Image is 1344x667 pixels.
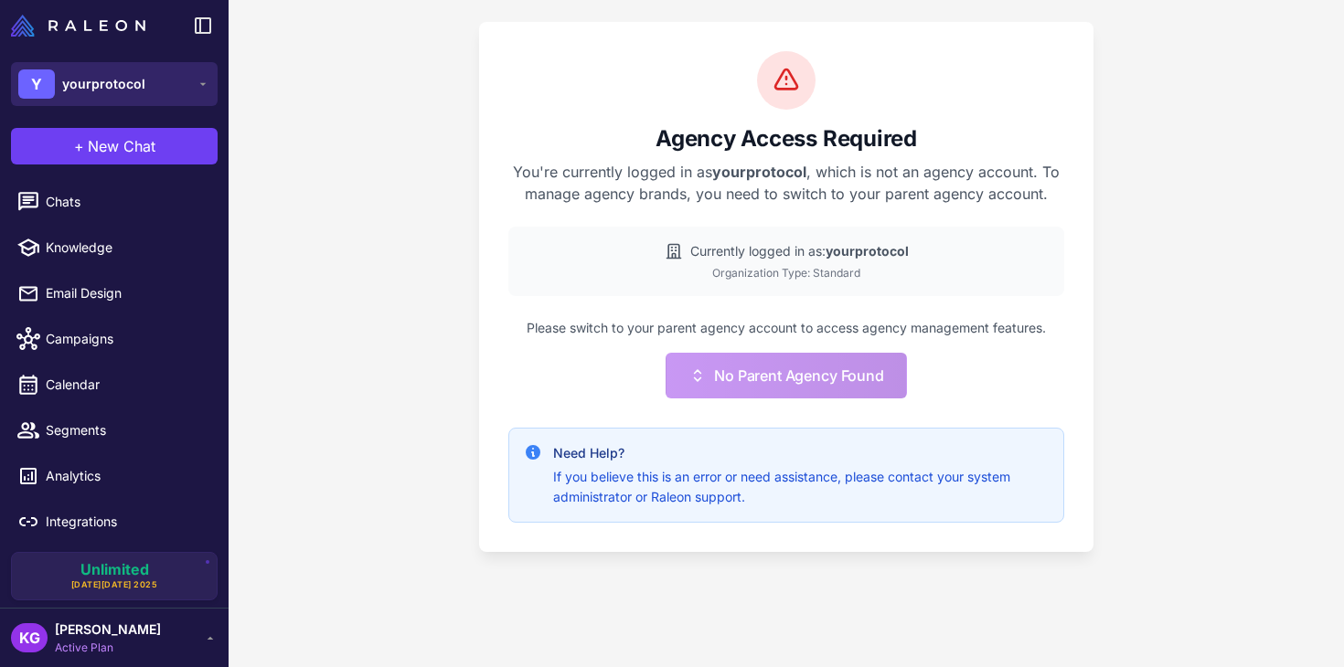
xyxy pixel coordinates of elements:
[508,318,1064,338] p: Please switch to your parent agency account to access agency management features.
[7,183,221,221] a: Chats
[46,238,207,258] span: Knowledge
[62,74,145,94] span: yourprotocol
[80,562,149,577] span: Unlimited
[523,265,1050,281] div: Organization Type: Standard
[88,135,155,157] span: New Chat
[46,375,207,395] span: Calendar
[46,420,207,440] span: Segments
[46,329,207,349] span: Campaigns
[7,320,221,358] a: Campaigns
[7,274,221,312] a: Email Design
[46,466,207,486] span: Analytics
[11,62,218,106] button: Yyourprotocol
[11,15,153,37] a: Raleon Logo
[508,161,1064,205] p: You're currently logged in as , which is not an agency account. To manage agency brands, you need...
[55,640,161,656] span: Active Plan
[46,512,207,532] span: Integrations
[46,283,207,303] span: Email Design
[11,15,145,37] img: Raleon Logo
[71,578,158,591] span: [DATE][DATE] 2025
[46,192,207,212] span: Chats
[18,69,55,99] div: Y
[11,128,218,164] button: +New Chat
[690,241,909,261] span: Currently logged in as:
[55,619,161,640] span: [PERSON_NAME]
[7,411,221,450] a: Segments
[826,243,909,259] strong: yourprotocol
[666,353,906,398] button: No Parent Agency Found
[508,124,1064,154] h2: Agency Access Required
[553,443,1049,463] h4: Need Help?
[7,503,221,541] a: Integrations
[7,228,221,267] a: Knowledge
[712,163,806,181] strong: yourprotocol
[7,457,221,495] a: Analytics
[74,135,84,157] span: +
[553,467,1049,507] p: If you believe this is an error or need assistance, please contact your system administrator or R...
[11,623,48,652] div: KG
[7,365,221,404] a: Calendar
